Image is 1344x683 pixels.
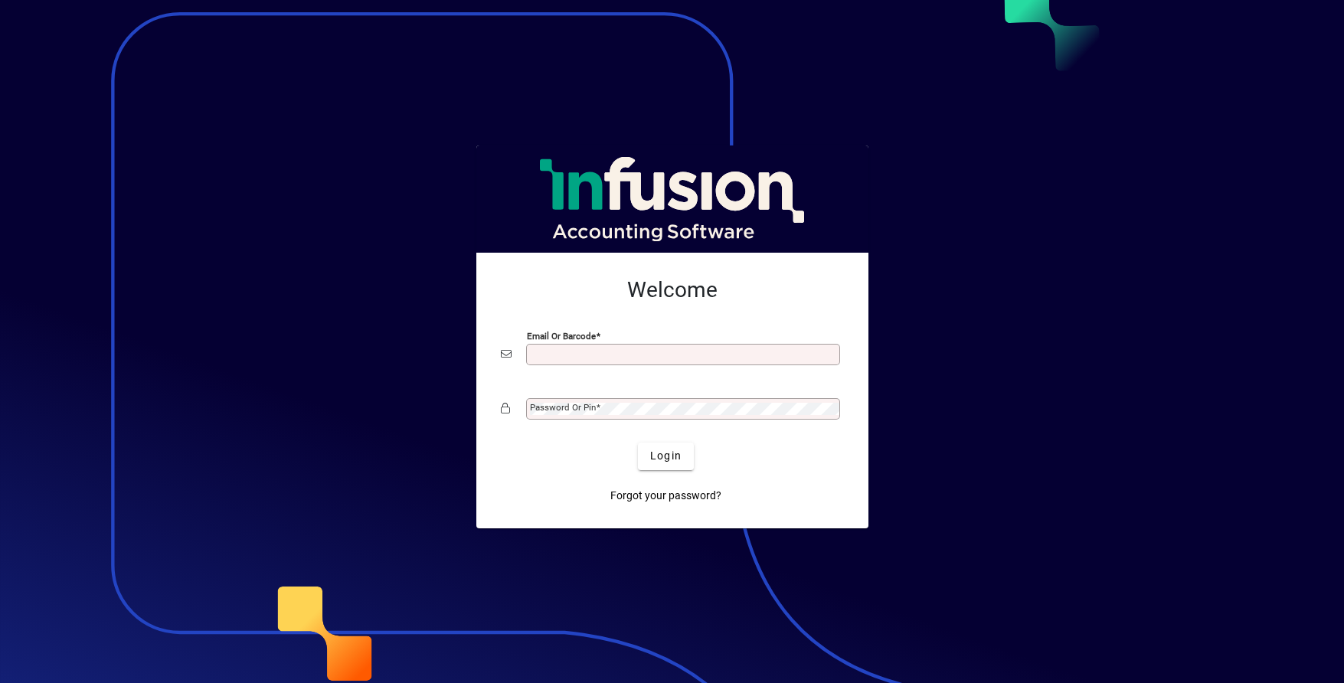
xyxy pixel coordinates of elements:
[527,330,596,341] mat-label: Email or Barcode
[638,443,694,470] button: Login
[501,277,844,303] h2: Welcome
[530,402,596,413] mat-label: Password or Pin
[650,448,682,464] span: Login
[610,488,721,504] span: Forgot your password?
[604,482,728,510] a: Forgot your password?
